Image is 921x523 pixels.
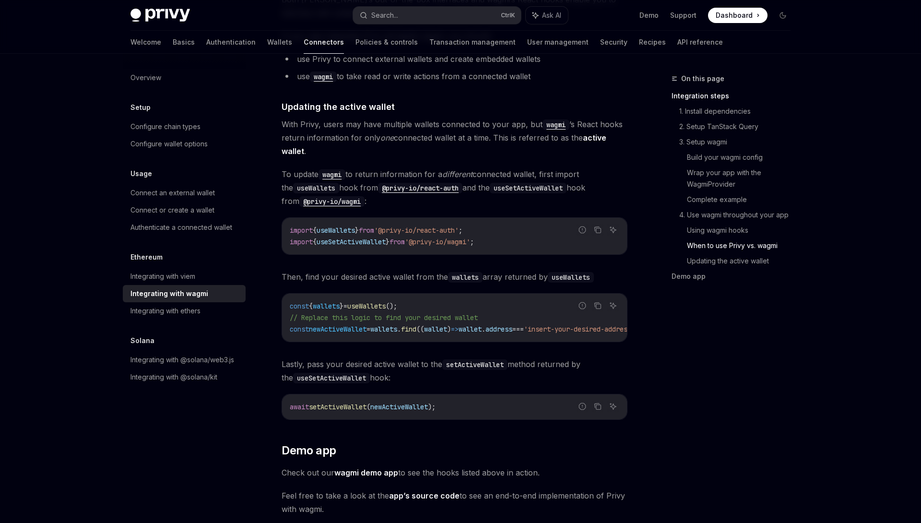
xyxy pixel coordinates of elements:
[548,272,594,283] code: useWallets
[130,288,208,299] div: Integrating with wagmi
[482,325,485,333] span: .
[370,403,428,411] span: newActiveWallet
[290,313,478,322] span: // Replace this logic to find your desired wallet
[677,31,723,54] a: API reference
[282,52,627,66] li: use Privy to connect external wallets and create embedded wallets
[123,219,246,236] a: Authenticate a connected wallet
[679,207,798,223] a: 4. Use wagmi throughout your app
[687,238,798,253] a: When to use Privy vs. wagmi
[267,31,292,54] a: Wallets
[687,223,798,238] a: Using wagmi hooks
[679,104,798,119] a: 1. Install dependencies
[299,196,365,206] a: @privy-io/wagmi
[386,302,397,310] span: ();
[687,150,798,165] a: Build your wagmi config
[130,168,152,179] h5: Usage
[543,119,569,130] code: wagmi
[708,8,767,23] a: Dashboard
[340,302,343,310] span: }
[282,133,606,156] strong: active wallet
[576,299,589,312] button: Report incorrect code
[687,253,798,269] a: Updating the active wallet
[670,11,697,20] a: Support
[371,10,398,21] div: Search...
[639,11,659,20] a: Demo
[355,226,359,235] span: }
[374,226,459,235] span: '@privy-io/react-auth'
[512,325,524,333] span: ===
[130,121,201,132] div: Configure chain types
[490,183,567,193] code: useSetActiveWallet
[355,31,418,54] a: Policies & controls
[576,224,589,236] button: Report incorrect code
[679,119,798,134] a: 2. Setup TanStack Query
[459,226,462,235] span: ;
[687,165,798,192] a: Wrap your app with the WagmiProvider
[206,31,256,54] a: Authentication
[451,325,459,333] span: =>
[290,325,309,333] span: const
[313,226,317,235] span: {
[130,222,232,233] div: Authenticate a connected wallet
[775,8,791,23] button: Toggle dark mode
[309,325,366,333] span: newActiveWallet
[130,138,208,150] div: Configure wallet options
[405,238,470,246] span: '@privy-io/wagmi'
[591,299,604,312] button: Copy the contents from the code block
[429,31,516,54] a: Transaction management
[459,325,482,333] span: wallet
[591,224,604,236] button: Copy the contents from the code block
[282,100,395,113] span: Updating the active wallet
[123,285,246,302] a: Integrating with wagmi
[123,302,246,320] a: Integrating with ethers
[293,183,339,193] code: useWallets
[526,7,568,24] button: Ask AI
[334,468,398,478] a: wagmi demo app
[123,135,246,153] a: Configure wallet options
[304,31,344,54] a: Connectors
[130,9,190,22] img: dark logo
[319,169,345,179] a: wagmi
[290,302,309,310] span: const
[173,31,195,54] a: Basics
[424,325,447,333] span: wallet
[607,299,619,312] button: Ask AI
[290,238,313,246] span: import
[123,69,246,86] a: Overview
[290,226,313,235] span: import
[130,31,161,54] a: Welcome
[299,196,365,207] code: @privy-io/wagmi
[366,403,370,411] span: (
[366,325,370,333] span: =
[123,351,246,368] a: Integrating with @solana/web3.js
[524,325,635,333] span: 'insert-your-desired-address'
[416,325,424,333] span: ((
[130,371,217,383] div: Integrating with @solana/kit
[130,271,195,282] div: Integrating with viem
[130,305,201,317] div: Integrating with ethers
[282,118,627,158] span: With Privy, users may have multiple wallets connected to your app, but ’s React hooks return info...
[317,238,386,246] span: useSetActiveWallet
[485,325,512,333] span: address
[607,400,619,413] button: Ask AI
[309,302,313,310] span: {
[130,204,214,216] div: Connect or create a wallet
[679,134,798,150] a: 3. Setup wagmi
[389,491,460,501] a: app’s source code
[378,183,462,193] code: @privy-io/react-auth
[576,400,589,413] button: Report incorrect code
[386,238,390,246] span: }
[716,11,753,20] span: Dashboard
[672,88,798,104] a: Integration steps
[380,133,394,143] em: one
[130,187,215,199] div: Connect an external wallet
[470,238,474,246] span: ;
[290,403,309,411] span: await
[681,73,724,84] span: On this page
[130,335,154,346] h5: Solana
[639,31,666,54] a: Recipes
[282,466,627,479] span: Check out our to see the hooks listed above in action.
[123,118,246,135] a: Configure chain types
[370,325,397,333] span: wallets
[293,373,370,383] code: useSetActiveWallet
